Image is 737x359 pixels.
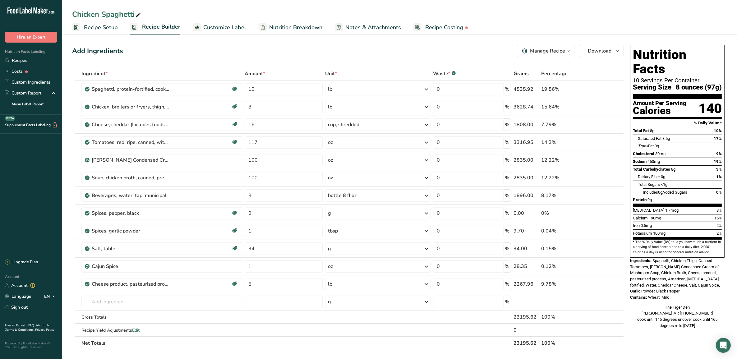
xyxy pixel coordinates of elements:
[328,121,359,128] div: cup, shredded
[655,144,659,148] span: 0g
[514,174,539,182] div: 2835.00
[35,328,54,332] a: Privacy Policy
[81,296,242,308] input: Add Ingredient
[514,192,539,199] div: 1896.00
[633,106,686,115] div: Calories
[5,323,27,328] a: Hire an Expert .
[92,227,169,235] div: Spices, garlic powder
[633,208,664,213] span: [MEDICAL_DATA]
[541,85,593,93] div: 19.56%
[84,23,118,32] span: Recipe Setup
[633,197,647,202] span: Protein
[72,46,123,56] div: Add Ingredients
[328,298,331,306] div: g
[647,197,652,202] span: 9g
[633,223,640,228] span: Iron
[541,263,593,270] div: 0.12%
[638,174,660,179] span: Dietary Fiber
[5,32,57,43] button: Hire an Expert
[716,338,731,353] div: Open Intercom Messenger
[633,216,648,220] span: Calcium
[335,21,401,35] a: Notes & Attachments
[81,70,108,77] span: Ingredient
[92,85,169,93] div: Spaghetti, protein-fortified, cooked, enriched (n x 6.25)
[92,245,169,252] div: Salt, table
[92,192,169,199] div: Beverages, water, tap, municipal
[193,21,246,35] a: Customize Label
[92,209,169,217] div: Spices, pepper, black
[653,231,666,236] span: 100mg
[5,259,38,265] div: Upgrade Plan
[658,190,662,195] span: 0g
[714,159,722,164] span: 19%
[630,258,652,263] span: Ingredients:
[665,208,679,213] span: 1.7mcg
[633,128,649,133] span: Total Fat
[638,182,660,187] span: Total Sugars
[142,23,180,31] span: Recipe Builder
[328,103,332,111] div: lb
[633,167,670,172] span: Total Carbohydrates
[716,151,722,156] span: 9%
[633,231,652,236] span: Potassium
[540,336,594,349] th: 100%
[541,313,593,321] div: 100%
[671,167,675,172] span: 8g
[633,84,671,91] span: Serving Size
[72,9,142,20] div: Chicken Spaghetti
[328,85,332,93] div: lb
[716,174,722,179] span: 1%
[245,70,265,77] span: Amount
[633,77,722,84] div: 10 Servings Per Container
[716,190,722,195] span: 0%
[633,159,647,164] span: Sodium
[5,342,57,349] div: Powered By FoodLabelMaker © 2025 All Rights Reserved
[5,90,41,96] div: Custom Report
[514,121,539,128] div: 1808.00
[5,328,35,332] a: Terms & Conditions .
[517,45,575,57] button: Manage Recipe
[92,103,169,111] div: Chicken, broilers or fryers, thigh, meat and skin, cooked, stewed
[541,174,593,182] div: 12.22%
[541,280,593,288] div: 9.78%
[92,156,169,164] div: [PERSON_NAME] Condensed Cream of Mushroom Soup
[655,151,666,156] span: 30mg
[647,159,660,164] span: 450mg
[541,245,593,252] div: 0.15%
[328,209,331,217] div: g
[92,139,169,146] div: Tomatoes, red, ripe, canned, with green chilies
[633,100,686,106] div: Amount Per Serving
[514,263,539,270] div: 28.35
[714,216,722,220] span: 15%
[514,280,539,288] div: 2267.96
[649,216,661,220] span: 190mg
[81,327,242,334] div: Recipe Yield Adjustments
[588,47,611,55] span: Download
[5,291,31,302] a: Language
[413,21,469,35] a: Recipe Costing
[662,136,670,141] span: 3.5g
[328,263,333,270] div: oz
[269,23,322,32] span: Nutrition Breakdown
[714,136,722,141] span: 17%
[425,23,463,32] span: Recipe Costing
[514,313,539,321] div: 23195.62
[328,280,332,288] div: lb
[648,295,669,300] span: Wheat, Milk
[541,70,568,77] span: Percentage
[630,304,725,329] div: The Tiger Den [PERSON_NAME], AR [PHONE_NUMBER] cook until 145 degrees uncover cook until 165 degr...
[433,70,456,77] div: Waste
[514,139,539,146] div: 3316.95
[541,121,593,128] div: 7.79%
[633,119,722,127] section: % Daily Value *
[514,85,539,93] div: 4535.92
[650,128,654,133] span: 8g
[716,208,722,213] span: 8%
[28,323,36,328] a: FAQ .
[641,223,652,228] span: 0.5mg
[514,227,539,235] div: 9.70
[513,336,540,349] th: 23195.62
[514,245,539,252] div: 34.00
[661,174,665,179] span: 0g
[130,20,180,35] a: Recipe Builder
